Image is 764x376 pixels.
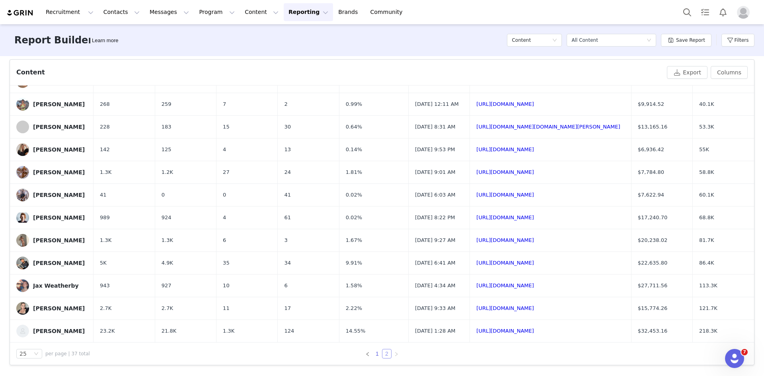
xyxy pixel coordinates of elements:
div: [PERSON_NAME] [33,192,85,198]
span: 86.4K [699,259,714,267]
li: Previous Page [363,349,372,358]
a: [URL][DOMAIN_NAME] [476,305,534,311]
div: All Content [571,34,598,46]
span: $13,165.16 [638,123,667,131]
span: 2 [284,100,287,108]
button: Program [194,3,240,21]
span: 1.2K [162,168,173,176]
button: Notifications [714,3,732,21]
span: 0.02% [346,214,362,222]
a: [URL][DOMAIN_NAME] [476,146,534,152]
button: Contacts [99,3,144,21]
span: 218.3K [699,327,717,335]
a: [URL][DOMAIN_NAME] [476,101,534,107]
li: Next Page [392,349,401,358]
span: 4 [223,146,226,154]
span: 81.7K [699,236,714,244]
span: $6,936.42 [638,146,664,154]
span: 3 [284,236,287,244]
span: 13 [284,146,291,154]
span: 60.1K [699,191,714,199]
img: 7ec944f5-90f1-428e-befa-6e91ac2b590f.jpg [16,98,29,111]
span: 15 [223,123,230,131]
li: 2 [382,349,392,358]
span: 2.7K [100,304,111,312]
span: 228 [100,123,110,131]
a: [PERSON_NAME] [16,189,87,201]
i: icon: down [34,351,39,357]
span: 11 [223,304,230,312]
span: 55K [699,146,709,154]
span: 0.14% [346,146,362,154]
button: Columns [711,66,748,79]
span: 0.64% [346,123,362,131]
span: 10 [223,282,230,290]
div: Jax Weatherby [33,282,79,289]
img: bceb2f70-b6bd-45ac-921d-1aec7ee664a7--s.jpg [16,143,29,156]
span: [DATE] 4:34 AM [415,282,456,290]
a: [PERSON_NAME] [16,234,87,247]
a: 2 [382,349,391,358]
span: [DATE] 6:03 AM [415,191,456,199]
span: $20,238.02 [638,236,667,244]
img: e269848a-395f-4a8c-adb6-05b15ca3395a.jpg [16,257,29,269]
iframe: Intercom live chat [725,349,744,368]
div: 25 [19,349,27,358]
a: 1 [373,349,382,358]
span: 30 [284,123,291,131]
img: d6116bb6-0520-4a04-9844-022d928bd0b1--s.jpg [16,325,29,337]
button: Messages [145,3,194,21]
span: 1.3K [100,168,111,176]
div: [PERSON_NAME] [33,260,85,266]
span: $22,635.80 [638,259,667,267]
a: [URL][DOMAIN_NAME] [476,328,534,334]
span: 68.8K [699,214,714,222]
a: [URL][DOMAIN_NAME][DOMAIN_NAME][PERSON_NAME] [476,124,620,130]
div: [PERSON_NAME] [33,124,85,130]
div: Content [16,68,45,77]
div: [PERSON_NAME] [33,328,85,334]
div: [PERSON_NAME] [33,146,85,153]
div: [PERSON_NAME] [33,214,85,221]
div: [PERSON_NAME] [33,101,85,107]
span: 41 [284,191,291,199]
span: 0 [223,191,226,199]
span: 124 [284,327,294,335]
article: Content [10,59,754,365]
span: [DATE] 9:27 AM [415,236,456,244]
span: $7,784.80 [638,168,664,176]
a: [PERSON_NAME] [16,257,87,269]
span: 2.7K [162,304,173,312]
span: 113.3K [699,282,717,290]
img: placeholder-profile.jpg [737,6,750,19]
span: 4 [223,214,226,222]
i: icon: down [647,38,651,43]
a: [PERSON_NAME] [16,121,87,133]
span: 1.81% [346,168,362,176]
span: 61 [284,214,291,222]
span: 21.8K [162,327,176,335]
span: 1.3K [100,236,111,244]
span: 927 [162,282,172,290]
div: [PERSON_NAME] [33,169,85,175]
span: [DATE] 8:31 AM [415,123,456,131]
span: 0.99% [346,100,362,108]
span: 6 [284,282,287,290]
a: Community [366,3,411,21]
img: 0aa5bc4c-d918-4f69-9afb-6a3d3439b97b.jpg [16,234,29,247]
span: 14.55% [346,327,366,335]
span: [DATE] 12:11 AM [415,100,459,108]
a: [PERSON_NAME] [16,325,87,337]
span: [DATE] 9:53 PM [415,146,455,154]
a: [URL][DOMAIN_NAME] [476,214,534,220]
span: 9.91% [346,259,362,267]
span: $27,711.56 [638,282,667,290]
span: 0.02% [346,191,362,199]
button: Profile [732,6,758,19]
span: 4.9K [162,259,173,267]
span: 6 [223,236,226,244]
span: 41 [100,191,107,199]
span: 2.22% [346,304,362,312]
a: [URL][DOMAIN_NAME] [476,237,534,243]
img: 40186123-a128-43a6-8b72-d5bbf048754c.jpg [16,211,29,224]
